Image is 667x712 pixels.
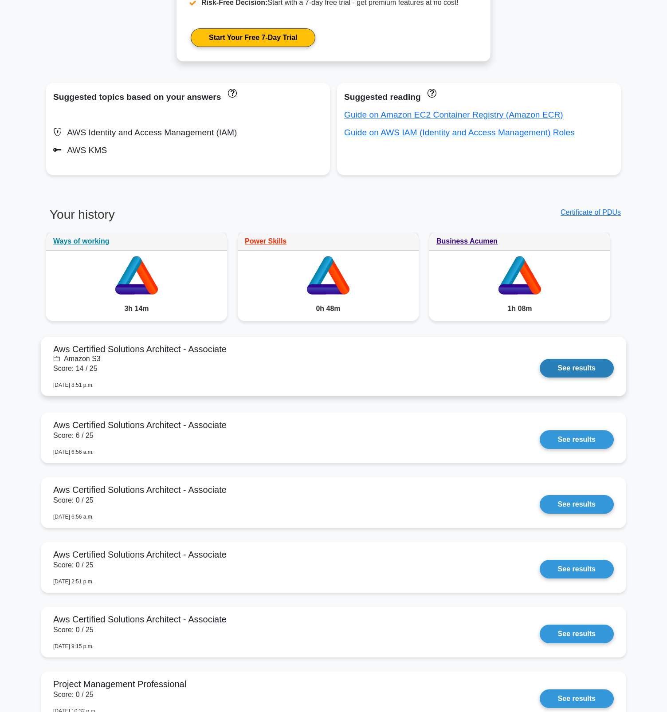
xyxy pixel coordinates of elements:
[46,296,227,321] div: 3h 14m
[425,88,436,97] a: These concepts have been answered less than 50% correct. The guides disapear when you answer ques...
[436,237,498,245] a: Business Acumen
[429,296,610,321] div: 1h 08m
[344,128,575,137] a: Guide on AWS IAM (Identity and Access Management) Roles
[561,208,621,216] a: Certificate of PDUs
[53,237,110,245] a: Ways of working
[344,110,563,119] a: Guide on Amazon EC2 Container Registry (Amazon ECR)
[53,90,323,104] div: Suggested topics based on your answers
[344,90,614,104] div: Suggested reading
[540,560,614,578] a: See results
[540,625,614,643] a: See results
[53,126,323,140] div: AWS Identity and Access Management (IAM)
[53,143,323,157] div: AWS KMS
[46,207,328,229] h3: Your history
[238,296,419,321] div: 0h 48m
[245,237,286,245] a: Power Skills
[540,689,614,708] a: See results
[191,28,315,47] a: Start Your Free 7-Day Trial
[226,88,237,97] a: These topics have been answered less than 50% correct. Topics disapear when you answer questions ...
[540,430,614,449] a: See results
[540,495,614,514] a: See results
[540,359,614,378] a: See results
